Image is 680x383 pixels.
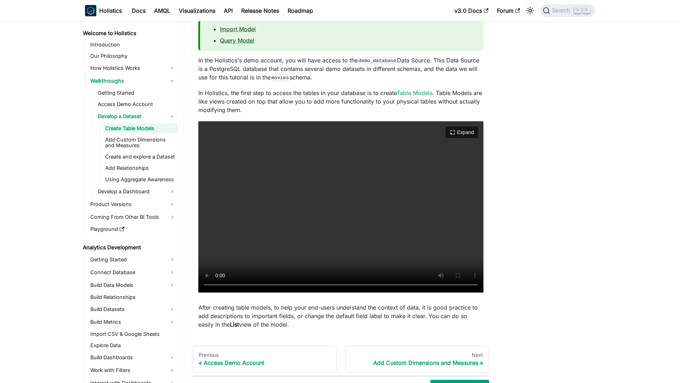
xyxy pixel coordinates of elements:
a: Connect Database [88,267,178,278]
a: Build Metrics [88,316,178,328]
code: demo_database [358,57,397,64]
a: Welcome to Holistics [81,28,178,38]
a: Work with Filters [88,365,178,376]
a: Develop a Dashboard [96,186,178,197]
a: Explore Data [88,340,178,350]
a: Query Model [220,37,254,44]
strong: List [230,321,239,328]
a: Visualizations [175,5,220,16]
a: Product Versions [88,199,178,210]
a: Our Philosophy [88,51,178,61]
kbd: K [583,7,590,13]
div: Next [351,352,483,358]
p: In the Holistics's demo account, you will have access to the Data Source. This Data Source is a P... [198,56,483,82]
a: Create Table Models [103,123,178,133]
a: NextAdd Custom Dimensions and Measures [345,346,489,373]
a: Develop a Dataset [96,111,178,122]
a: Playground [88,224,178,234]
a: Access Demo Account [96,99,178,109]
img: Holistics [85,5,96,16]
a: Add Custom Dimensions and Measures [103,135,178,150]
a: Analytics Development [81,243,178,252]
a: Create and explore a Dataset [103,152,178,162]
a: Add Relationships [103,163,178,173]
a: Forum [493,5,524,16]
a: Getting Started [96,88,178,98]
button: Search (Command+K) [540,4,595,17]
p: In Holistics, the first step to access the tables in your database is to create . Table Models ar... [198,89,483,114]
a: Build Data Models [88,279,178,291]
button: Switch between dark and light mode (currently light mode) [525,5,536,16]
a: Release Notes [237,5,283,16]
nav: Docs pages [193,346,489,373]
code: movies [271,74,290,81]
p: After creating table models, to help your end-users understand the context of data, it is good pr... [198,303,483,329]
a: AMQL [150,5,175,16]
a: Build Dashboards [88,352,178,363]
span: Search [550,7,574,14]
a: Import CSV & Google Sheets [88,329,178,339]
a: Build Datasets [88,304,178,315]
a: Table Models [397,89,432,96]
a: Coming From Other BI Tools [88,211,178,223]
a: v3.0 Docs [450,5,493,16]
div: Add Custom Dimensions and Measures [351,359,483,366]
b: Holistics [99,6,122,15]
a: HolisticsHolistics [85,5,122,16]
a: Roadmap [283,5,317,16]
a: How Holistics Works [88,62,178,74]
button: Expand video [446,127,478,138]
a: Getting Started [88,254,178,265]
a: Import Model [220,26,256,33]
div: Access Demo Account [199,359,331,366]
a: API [220,5,237,16]
a: Build Relationships [88,292,178,302]
a: Docs [127,5,150,16]
nav: Docs sidebar [78,21,184,383]
a: Introduction [88,40,178,50]
div: Previous [199,352,331,358]
video: Your browser does not support embedding video, but you can . [198,121,483,293]
a: Walkthroughs [88,75,178,87]
a: Using Aggregate Awareness [103,174,178,184]
a: PreviousAccess Demo Account [193,346,337,373]
kbd: ⌘ [574,7,581,13]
